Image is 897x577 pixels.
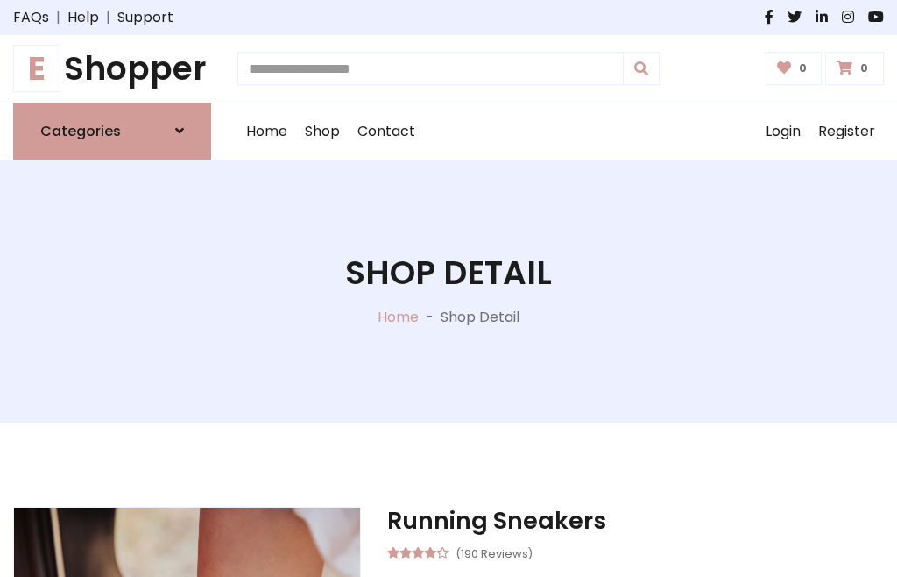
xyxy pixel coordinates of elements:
[13,103,211,160] a: Categories
[13,7,49,28] a: FAQs
[13,49,211,89] a: EShopper
[795,61,811,76] span: 0
[441,307,519,328] p: Shop Detail
[40,123,121,139] h6: Categories
[117,7,173,28] a: Support
[456,542,533,563] small: (190 Reviews)
[419,307,441,328] p: -
[766,52,823,85] a: 0
[809,103,884,160] a: Register
[825,52,884,85] a: 0
[349,103,424,160] a: Contact
[757,103,809,160] a: Login
[13,49,211,89] h1: Shopper
[67,7,99,28] a: Help
[378,307,419,327] a: Home
[237,103,296,160] a: Home
[13,45,60,92] span: E
[99,7,117,28] span: |
[387,507,884,535] h3: Running Sneakers
[296,103,349,160] a: Shop
[49,7,67,28] span: |
[345,253,552,293] h1: Shop Detail
[856,61,872,76] span: 0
